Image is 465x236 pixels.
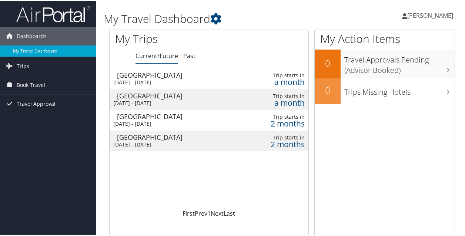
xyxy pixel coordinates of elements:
[113,120,232,127] div: [DATE] - [DATE]
[104,10,342,26] h1: My Travel Dashboard
[117,112,236,119] div: [GEOGRAPHIC_DATA]
[17,75,45,94] span: Book Travel
[259,140,304,147] div: 2 months
[259,119,304,126] div: 2 months
[315,78,455,104] a: 0Trips Missing Hotels
[17,26,47,45] span: Dashboards
[117,92,236,98] div: [GEOGRAPHIC_DATA]
[315,56,341,69] h2: 0
[259,134,304,140] div: Trip starts in
[16,5,90,22] img: airportal-logo.png
[344,50,455,75] h3: Travel Approvals Pending (Advisor Booked)
[136,51,178,59] a: Current/Future
[113,141,232,147] div: [DATE] - [DATE]
[315,30,455,46] h1: My Action Items
[402,4,461,26] a: [PERSON_NAME]
[183,51,195,59] a: Past
[195,209,207,217] a: Prev
[224,209,235,217] a: Last
[113,99,232,106] div: [DATE] - [DATE]
[183,209,195,217] a: First
[344,82,455,97] h3: Trips Missing Hotels
[17,56,29,75] span: Trips
[407,11,453,19] span: [PERSON_NAME]
[259,113,304,119] div: Trip starts in
[115,30,220,46] h1: My Trips
[259,78,304,85] div: a month
[315,49,455,77] a: 0Travel Approvals Pending (Advisor Booked)
[315,83,341,96] h2: 0
[117,71,236,78] div: [GEOGRAPHIC_DATA]
[117,133,236,140] div: [GEOGRAPHIC_DATA]
[207,209,211,217] a: 1
[113,78,232,85] div: [DATE] - [DATE]
[259,71,304,78] div: Trip starts in
[259,92,304,99] div: Trip starts in
[17,94,56,112] span: Travel Approval
[259,99,304,105] div: a month
[211,209,224,217] a: Next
